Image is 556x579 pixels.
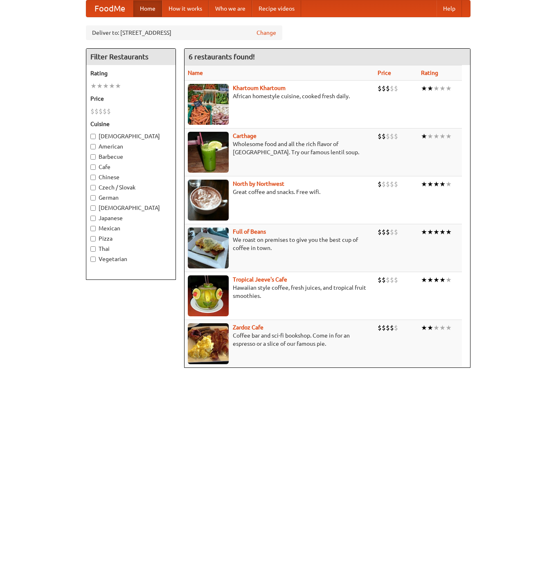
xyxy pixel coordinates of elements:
[446,132,452,141] li: ★
[427,84,433,93] li: ★
[97,81,103,90] li: ★
[421,275,427,284] li: ★
[382,323,386,332] li: $
[421,70,438,76] a: Rating
[188,284,371,300] p: Hawaiian style coffee, fresh juices, and tropical fruit smoothies.
[433,180,439,189] li: ★
[233,85,286,91] a: Khartoum Khartoum
[90,69,171,77] h5: Rating
[378,84,382,93] li: $
[394,180,398,189] li: $
[433,228,439,237] li: ★
[390,180,394,189] li: $
[90,205,96,211] input: [DEMOGRAPHIC_DATA]
[378,275,382,284] li: $
[90,132,171,140] label: [DEMOGRAPHIC_DATA]
[378,132,382,141] li: $
[115,81,121,90] li: ★
[233,324,263,331] a: Zardoz Cafe
[394,228,398,237] li: $
[427,180,433,189] li: ★
[90,216,96,221] input: Japanese
[421,180,427,189] li: ★
[433,275,439,284] li: ★
[394,323,398,332] li: $
[382,180,386,189] li: $
[233,180,284,187] a: North by Northwest
[394,84,398,93] li: $
[446,323,452,332] li: ★
[233,228,266,235] a: Full of Beans
[382,228,386,237] li: $
[233,133,257,139] a: Carthage
[90,95,171,103] h5: Price
[439,323,446,332] li: ★
[421,132,427,141] li: ★
[90,120,171,128] h5: Cuisine
[446,228,452,237] li: ★
[90,164,96,170] input: Cafe
[386,180,390,189] li: $
[394,132,398,141] li: $
[233,276,287,283] b: Tropical Jeeve's Cafe
[90,107,95,116] li: $
[90,255,171,263] label: Vegetarian
[390,132,394,141] li: $
[427,132,433,141] li: ★
[86,49,176,65] h4: Filter Restaurants
[439,84,446,93] li: ★
[439,132,446,141] li: ★
[90,234,171,243] label: Pizza
[421,84,427,93] li: ★
[446,180,452,189] li: ★
[188,331,371,348] p: Coffee bar and sci-fi bookshop. Come in for an espresso or a slice of our famous pie.
[189,53,255,61] ng-pluralize: 6 restaurants found!
[257,29,276,37] a: Change
[90,204,171,212] label: [DEMOGRAPHIC_DATA]
[90,154,96,160] input: Barbecue
[90,163,171,171] label: Cafe
[437,0,462,17] a: Help
[439,180,446,189] li: ★
[421,228,427,237] li: ★
[378,180,382,189] li: $
[90,185,96,190] input: Czech / Slovak
[394,275,398,284] li: $
[390,84,394,93] li: $
[188,132,229,173] img: carthage.jpg
[90,226,96,231] input: Mexican
[90,173,171,181] label: Chinese
[188,180,229,221] img: north.jpg
[90,153,171,161] label: Barbecue
[86,25,282,40] div: Deliver to: [STREET_ADDRESS]
[99,107,103,116] li: $
[188,323,229,364] img: zardoz.jpg
[90,246,96,252] input: Thai
[90,236,96,241] input: Pizza
[103,107,107,116] li: $
[439,275,446,284] li: ★
[188,228,229,268] img: beans.jpg
[90,142,171,151] label: American
[390,275,394,284] li: $
[86,0,133,17] a: FoodMe
[378,228,382,237] li: $
[188,92,371,100] p: African homestyle cuisine, cooked fresh daily.
[90,257,96,262] input: Vegetarian
[386,228,390,237] li: $
[162,0,209,17] a: How it works
[103,81,109,90] li: ★
[133,0,162,17] a: Home
[421,323,427,332] li: ★
[433,132,439,141] li: ★
[427,323,433,332] li: ★
[107,107,111,116] li: $
[386,275,390,284] li: $
[109,81,115,90] li: ★
[90,245,171,253] label: Thai
[378,70,391,76] a: Price
[427,275,433,284] li: ★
